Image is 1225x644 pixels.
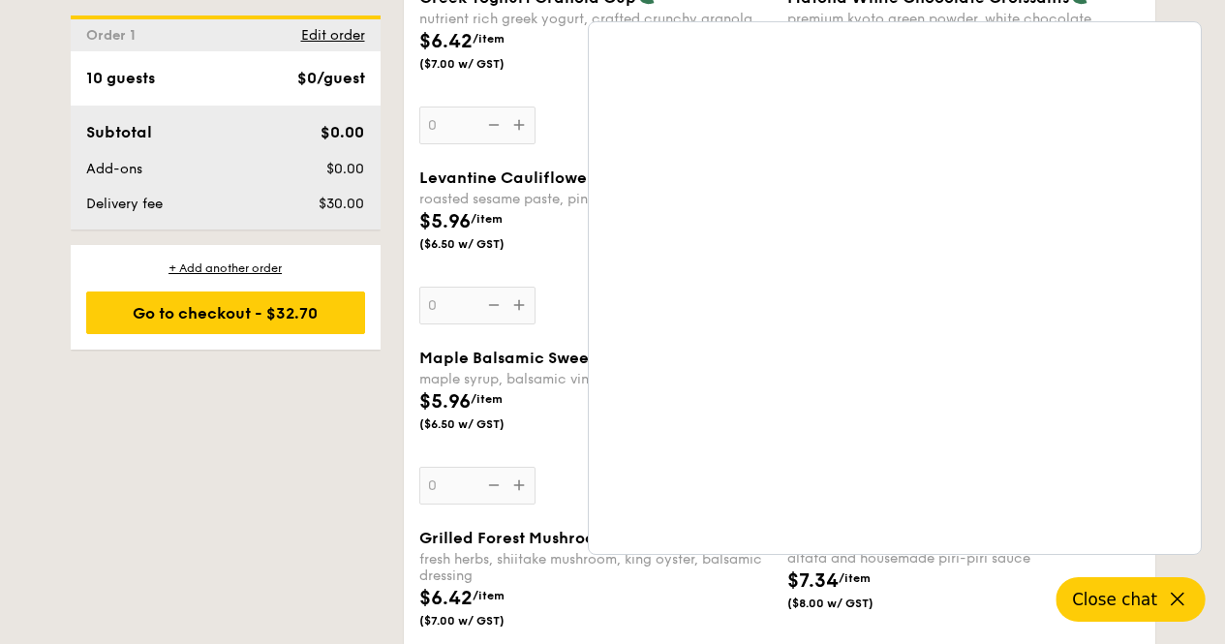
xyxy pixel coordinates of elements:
[419,349,650,367] span: Maple Balsamic Sweet Potato
[419,210,471,233] span: $5.96
[86,27,143,44] span: Order 1
[787,596,919,611] span: ($8.00 w/ GST)
[419,56,551,72] span: ($7.00 w/ GST)
[471,212,503,226] span: /item
[319,196,364,212] span: $30.00
[297,67,365,90] div: $0/guest
[321,123,364,141] span: $0.00
[419,416,551,432] span: ($6.50 w/ GST)
[787,569,839,593] span: $7.34
[419,390,471,414] span: $5.96
[787,11,1140,27] div: premium kyoto green powder, white chocolate
[86,291,365,334] div: Go to checkout - $32.70
[419,11,772,27] div: nutrient rich greek yogurt, crafted crunchy granola
[419,551,772,584] div: fresh herbs, shiitake mushroom, king oyster, balsamic dressing
[419,371,772,387] div: maple syrup, balsamic vinegar, kale
[86,67,155,90] div: 10 guests
[471,392,503,406] span: /item
[326,161,364,177] span: $0.00
[419,587,473,610] span: $6.42
[1072,590,1157,609] span: Close chat
[419,236,551,252] span: ($6.50 w/ GST)
[86,196,163,212] span: Delivery fee
[419,613,551,629] span: ($7.00 w/ GST)
[473,32,505,46] span: /item
[86,161,142,177] span: Add-ons
[301,27,365,44] span: Edit order
[419,30,473,53] span: $6.42
[839,571,871,585] span: /item
[1057,577,1206,622] button: Close chat
[86,123,152,141] span: Subtotal
[419,529,658,547] span: Grilled Forest Mushroom Salad
[787,550,1140,567] div: alfafa and housemade piri-piri sauce
[86,261,365,276] div: + Add another order
[473,589,505,602] span: /item
[419,169,699,187] span: Levantine Cauliflower and Hummus
[419,191,772,207] div: roasted sesame paste, pink peppercorn, fennel seed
